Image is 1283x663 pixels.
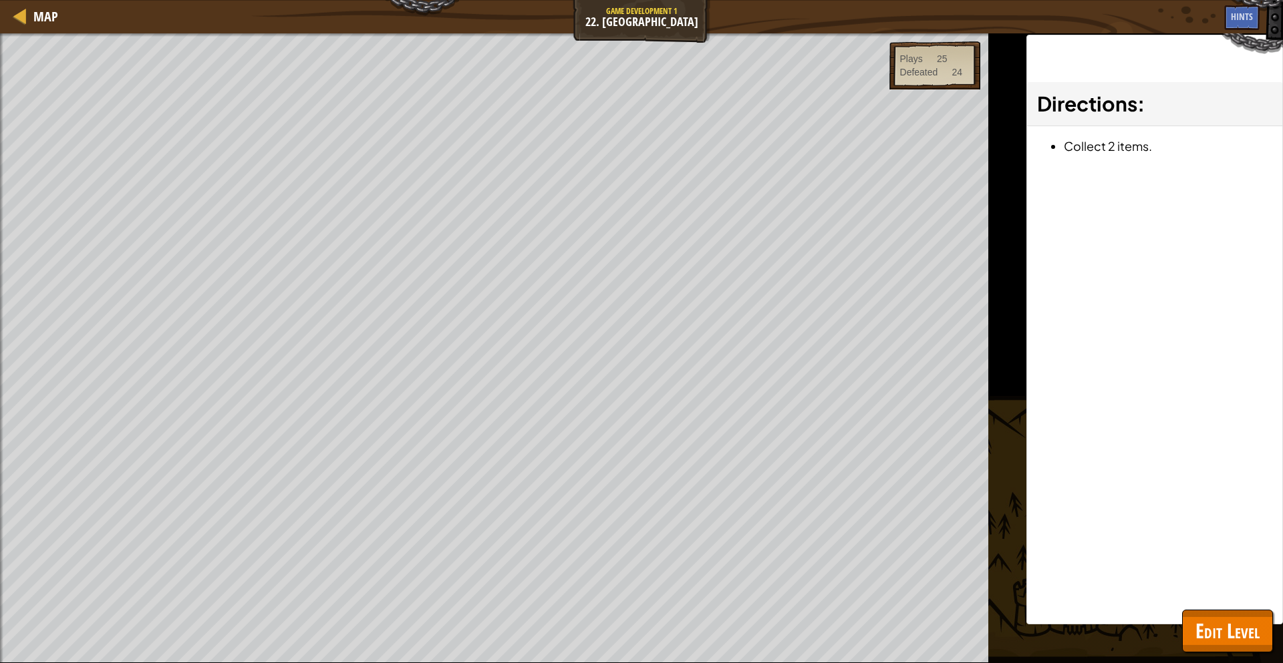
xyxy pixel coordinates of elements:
[900,65,938,79] div: Defeated
[1182,610,1273,652] button: Edit Level
[952,65,963,79] div: 24
[900,52,923,65] div: Plays
[1037,91,1137,116] span: Directions
[937,52,948,65] div: 25
[1231,10,1253,23] span: Hints
[1064,136,1272,156] li: Collect 2 items.
[1037,89,1272,119] h3: :
[27,7,58,25] a: Map
[33,7,58,25] span: Map
[1195,617,1260,644] span: Edit Level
